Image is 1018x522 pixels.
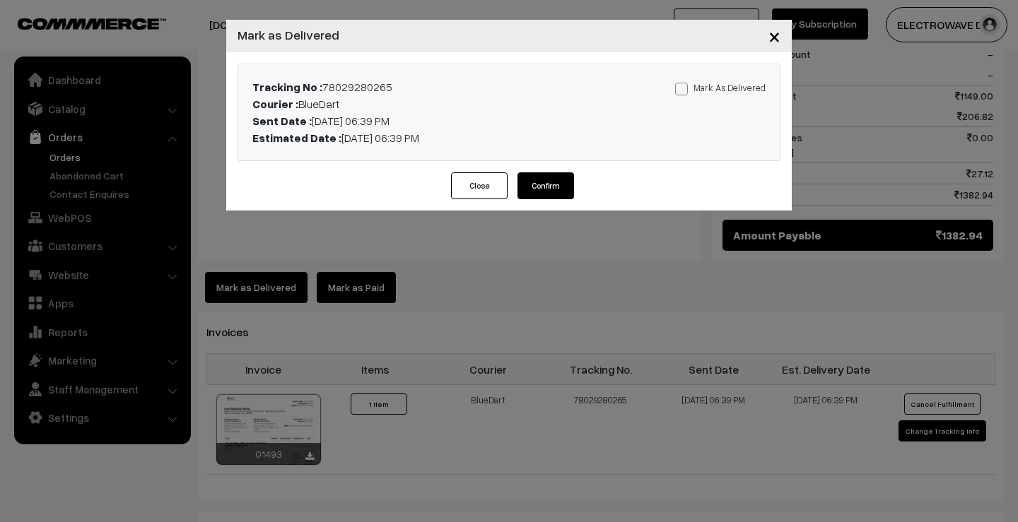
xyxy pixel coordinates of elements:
b: Estimated Date : [252,131,341,145]
b: Tracking No : [252,80,322,94]
b: Courier : [252,97,298,111]
label: Mark As Delivered [675,80,766,95]
h4: Mark as Delivered [238,25,339,45]
button: Close [451,172,508,199]
button: Confirm [517,172,574,199]
div: 78029280265 BlueDart [DATE] 06:39 PM [DATE] 06:39 PM [242,78,598,146]
button: Close [757,14,792,58]
span: × [768,23,780,49]
b: Sent Date : [252,114,312,128]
